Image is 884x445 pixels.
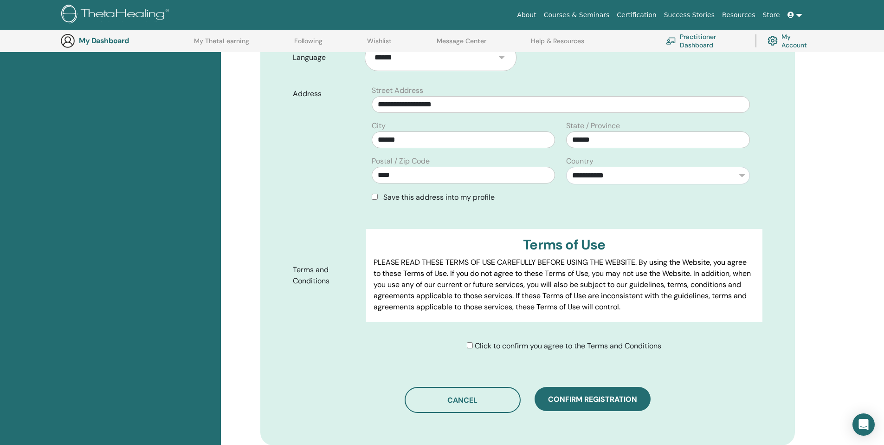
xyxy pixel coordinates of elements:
a: Courses & Seminars [540,7,613,24]
a: Message Center [437,37,486,52]
label: Language [286,49,365,66]
button: Cancel [405,387,521,413]
a: Wishlist [367,37,392,52]
a: Store [759,7,784,24]
img: generic-user-icon.jpg [60,33,75,48]
button: Confirm registration [535,387,651,411]
a: Following [294,37,323,52]
div: Open Intercom Messenger [852,413,875,436]
label: Postal / Zip Code [372,156,430,167]
label: Country [566,156,594,167]
label: Street Address [372,85,423,96]
a: My Account [768,31,814,51]
label: Address [286,85,367,103]
a: Practitioner Dashboard [666,31,744,51]
h3: My Dashboard [79,36,172,45]
a: Success Stories [660,7,718,24]
label: Terms and Conditions [286,261,367,290]
p: PLEASE READ THESE TERMS OF USE CAREFULLY BEFORE USING THE WEBSITE. By using the Website, you agre... [374,257,755,313]
span: Save this address into my profile [383,192,495,202]
label: City [372,120,386,131]
h3: Terms of Use [374,236,755,253]
span: Cancel [447,395,477,405]
label: State / Province [566,120,620,131]
img: logo.png [61,5,172,26]
a: About [513,7,540,24]
img: chalkboard-teacher.svg [666,37,676,45]
a: Certification [613,7,660,24]
img: cog.svg [768,33,778,48]
span: Click to confirm you agree to the Terms and Conditions [475,341,661,351]
span: Confirm registration [548,394,637,404]
a: Help & Resources [531,37,584,52]
a: My ThetaLearning [194,37,249,52]
a: Resources [718,7,759,24]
